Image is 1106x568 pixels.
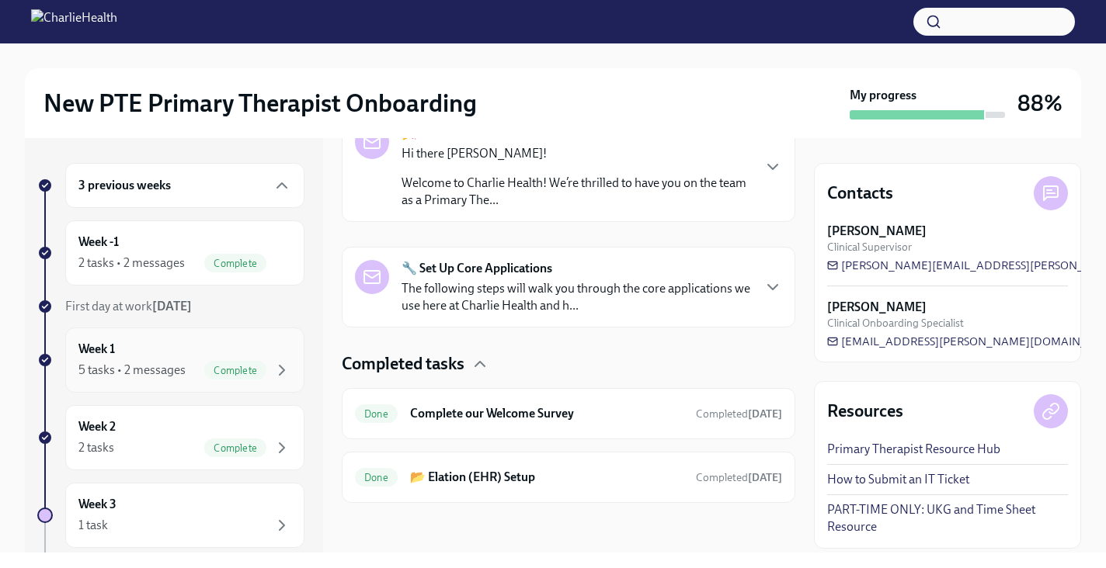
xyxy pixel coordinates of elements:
h6: Week 2 [78,418,116,435]
p: Welcome to Charlie Health! We’re thrilled to have you on the team as a Primary The... [402,175,751,209]
h6: Week -1 [78,234,119,251]
div: 3 previous weeks [65,163,304,208]
span: First day at work [65,299,192,313]
p: The following steps will walk you through the core applications we use here at Charlie Health and... [402,280,751,314]
span: Done [355,408,398,420]
strong: [DATE] [748,471,782,484]
div: Completed tasks [342,352,795,376]
a: Week -12 tasks • 2 messagesComplete [37,220,304,286]
span: Complete [204,442,266,454]
h2: New PTE Primary Therapist Onboarding [43,88,477,119]
a: Done📂 Elation (EHR) SetupCompleted[DATE] [355,465,782,490]
span: Clinical Supervisor [827,240,912,255]
a: Week 22 tasksComplete [37,405,304,470]
div: 2 tasks [78,439,114,456]
span: Complete [204,258,266,269]
a: Week 31 task [37,483,304,548]
p: Hi there [PERSON_NAME]! [402,145,751,162]
h4: Completed tasks [342,352,464,376]
a: Week 15 tasks • 2 messagesComplete [37,327,304,393]
h6: Week 1 [78,341,115,358]
span: Clinical Onboarding Specialist [827,316,964,331]
a: Primary Therapist Resource Hub [827,441,1000,458]
a: PART-TIME ONLY: UKG and Time Sheet Resource [827,501,1068,535]
h6: Week 3 [78,496,117,513]
div: 2 tasks • 2 messages [78,255,185,272]
h6: Complete our Welcome Survey [410,405,683,422]
h4: Resources [827,400,903,423]
span: Completed [696,471,782,484]
a: How to Submit an IT Ticket [827,471,969,488]
strong: [PERSON_NAME] [827,299,927,316]
h3: 88% [1017,89,1063,117]
strong: [DATE] [748,407,782,421]
div: 5 tasks • 2 messages [78,362,186,379]
strong: My progress [850,87,916,104]
h6: 3 previous weeks [78,177,171,194]
a: DoneComplete our Welcome SurveyCompleted[DATE] [355,401,782,426]
span: Complete [204,365,266,376]
strong: 🔧 Set Up Core Applications [402,260,552,277]
span: September 15th, 2025 14:33 [696,407,782,421]
strong: [DATE] [152,299,192,313]
img: CharlieHealth [31,9,117,34]
a: First day at work[DATE] [37,298,304,315]
strong: [PERSON_NAME] [827,223,927,240]
div: 1 task [78,517,108,534]
h4: Contacts [827,182,893,205]
h6: 📂 Elation (EHR) Setup [410,469,683,486]
span: Completed [696,407,782,421]
span: September 16th, 2025 08:24 [696,470,782,485]
span: Done [355,472,398,483]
